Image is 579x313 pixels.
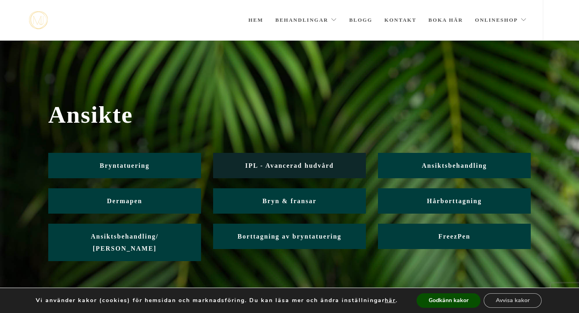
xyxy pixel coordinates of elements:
a: Ansiktsbehandling/ [PERSON_NAME] [48,224,201,261]
span: Bryn & fransar [263,198,317,204]
a: Hårborttagning [378,188,531,214]
span: Ansiktsbehandling/ [PERSON_NAME] [91,233,159,252]
a: Dermapen [48,188,201,214]
span: Ansikte [48,101,531,129]
a: FreezPen [378,224,531,249]
span: Bryntatuering [100,162,150,169]
span: FreezPen [438,233,470,240]
span: Ansiktsbehandling [422,162,487,169]
a: Borttagning av bryntatuering [213,224,366,249]
a: mjstudio mjstudio mjstudio [29,11,48,29]
p: Vi använder kakor (cookies) för hemsidan och marknadsföring. Du kan läsa mer och ändra inställnin... [36,297,398,304]
span: IPL - Avancerad hudvård [245,162,334,169]
img: mjstudio [29,11,48,29]
a: IPL - Avancerad hudvård [213,153,366,178]
button: Avvisa kakor [484,293,542,308]
a: Bryntatuering [48,153,201,178]
a: Ansiktsbehandling [378,153,531,178]
span: Hårborttagning [427,198,482,204]
span: Dermapen [107,198,142,204]
span: Borttagning av bryntatuering [238,233,342,240]
button: Godkänn kakor [417,293,480,308]
button: här [385,297,396,304]
a: Bryn & fransar [213,188,366,214]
